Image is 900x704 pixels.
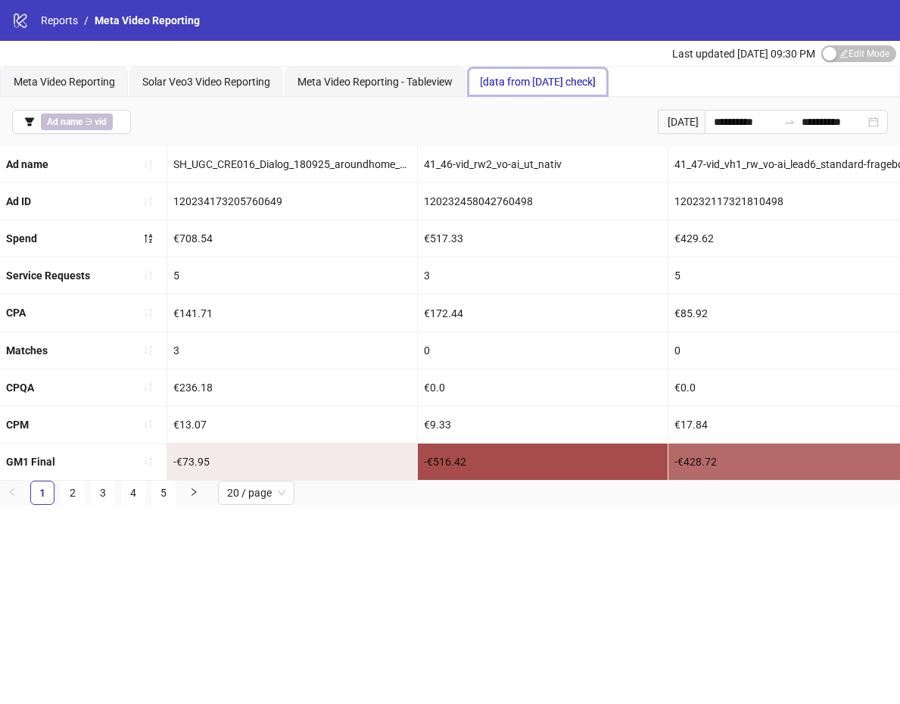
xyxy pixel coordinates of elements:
[143,270,154,281] span: sort-ascending
[61,481,85,505] li: 2
[218,481,294,505] div: Page Size
[418,407,668,443] div: €9.33
[182,481,206,505] button: right
[418,257,668,294] div: 3
[91,481,115,505] li: 3
[152,481,175,504] a: 5
[6,456,55,468] b: GM1 Final
[167,146,417,182] div: SH_UGC_CRE016_Dialog_180925_aroundhome_solaranlagen_Serhan_EinfachBestellen_vid-sh_mwk1
[24,117,35,127] span: filter
[122,481,145,504] a: 4
[6,344,48,357] b: Matches
[418,183,668,220] div: 120232458042760498
[92,481,114,504] a: 3
[167,257,417,294] div: 5
[61,481,84,504] a: 2
[783,116,796,128] span: to
[31,481,54,504] a: 1
[6,307,26,319] b: CPA
[151,481,176,505] li: 5
[418,332,668,369] div: 0
[182,481,206,505] li: Next Page
[189,488,198,497] span: right
[121,481,145,505] li: 4
[6,269,90,282] b: Service Requests
[47,117,83,127] b: Ad name
[418,220,668,257] div: €517.33
[41,114,113,130] span: ∋
[227,481,285,504] span: 20 / page
[143,159,154,170] span: sort-ascending
[143,419,154,429] span: sort-ascending
[6,419,29,431] b: CPM
[783,116,796,128] span: swap-right
[480,76,596,88] span: [data from [DATE] check]
[30,481,54,505] li: 1
[297,76,453,88] span: Meta Video Reporting - Tableview
[418,294,668,331] div: €172.44
[143,307,154,318] span: sort-ascending
[167,444,417,480] div: -€73.95
[167,220,417,257] div: €708.54
[95,14,200,26] span: Meta Video Reporting
[38,12,81,29] a: Reports
[167,407,417,443] div: €13.07
[418,369,668,406] div: €0.0
[418,146,668,182] div: 41_46-vid_rw2_vo-ai_ut_nativ
[672,48,815,60] span: Last updated [DATE] 09:30 PM
[6,232,37,245] b: Spend
[143,233,154,244] span: sort-descending
[8,488,17,497] span: left
[84,12,89,29] li: /
[143,456,154,466] span: sort-ascending
[142,76,270,88] span: Solar Veo3 Video Reporting
[167,183,417,220] div: 120234173205760649
[14,76,115,88] span: Meta Video Reporting
[418,444,668,480] div: -€516.42
[167,332,417,369] div: 3
[143,344,154,355] span: sort-ascending
[6,158,48,170] b: Ad name
[658,110,705,134] div: [DATE]
[6,382,34,394] b: CPQA
[12,110,131,134] button: Ad name ∋ vid
[95,117,107,127] b: vid
[6,195,31,207] b: Ad ID
[143,382,154,392] span: sort-ascending
[167,294,417,331] div: €141.71
[143,196,154,207] span: sort-ascending
[167,369,417,406] div: €236.18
